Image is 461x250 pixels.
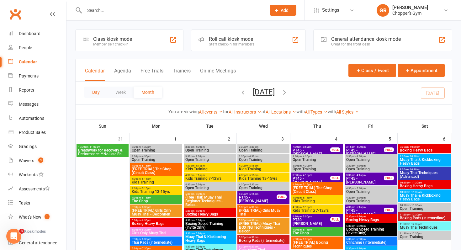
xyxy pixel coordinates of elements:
span: 4:30pm [292,206,342,209]
span: - 4:30pm [141,155,151,158]
div: Calendar [19,59,37,64]
strong: for [223,109,229,114]
span: 4:30pm [346,187,395,190]
span: 4:30pm [239,183,288,186]
span: 5:30pm [185,245,235,248]
span: 4:30pm [292,196,342,199]
span: 5:30pm [239,219,288,222]
div: Staff check-in for members [209,42,254,46]
span: 4:30pm [239,174,288,177]
span: 5:30pm [346,247,395,250]
th: Fri [344,120,398,133]
strong: at [262,109,266,114]
span: Muay Thai & Kickboxing Heavy Bags [400,158,450,165]
span: - 5:15pm [248,174,258,177]
span: Open Training [185,148,235,152]
div: 5 [389,133,397,144]
button: [DATE] [253,88,275,96]
div: FULL [330,147,340,152]
span: 5:30pm [131,206,181,209]
span: 3:30pm [346,155,395,158]
div: Roll call kiosk mode [209,36,254,42]
span: 4:30pm [239,193,277,195]
a: Workouts [8,168,66,182]
th: Thu [290,120,344,133]
span: Boxing Speed Training (Invite Only) [185,222,235,229]
span: 9:30am [400,155,450,158]
span: - 6:30pm [248,206,258,209]
a: Assessments [8,182,66,196]
span: 3:30pm [292,164,342,167]
span: PT45 - [PERSON_NAME] [346,177,384,184]
span: 4:30pm [346,206,384,209]
span: - 6:30pm [302,238,312,241]
button: Online Meetings [200,68,236,81]
a: Payments [8,69,66,83]
span: (FREE TRIAL) Muay Thai BOXING Techniques - Belcon... [239,222,288,233]
span: - 5:15pm [141,187,151,190]
span: - 4:00pm [355,146,366,148]
div: Tasks [19,200,30,205]
span: Kids Training [239,167,288,171]
span: Open Training [292,167,342,171]
span: Muay Thai & Kickboxing Heavy Bags [185,235,235,242]
span: - 10:30am [409,155,420,158]
div: People [19,45,32,50]
span: Boxing Heavy Bags [131,222,181,226]
th: Wed [237,120,290,133]
iframe: Intercom live chat [6,229,21,244]
span: 9:30am [400,168,450,171]
div: Assessments [19,186,50,191]
span: Boxing Heavy Bags [185,212,235,216]
div: 3 [281,133,290,144]
span: Boxing Heavy Bags [400,148,450,152]
button: Calendar [85,68,105,81]
a: All Locations [266,109,296,114]
span: 3 [19,229,24,234]
span: - 11:30am [410,204,422,207]
span: 4:30pm [292,183,342,186]
span: 3:30pm [292,174,331,177]
span: 4:30pm [131,187,181,190]
span: - 5:15pm [302,206,312,209]
div: 31 [118,133,129,144]
th: Mon [130,120,183,133]
span: - 6:30pm [355,247,366,250]
span: 4:30pm [185,183,235,186]
div: GR [377,4,389,17]
div: 2 [228,133,236,144]
div: 4 [335,133,344,144]
span: - 11:30am [410,181,422,184]
span: - 4:30pm [248,146,258,148]
span: 9:30am [400,146,450,148]
button: Month [134,87,162,98]
span: 5:30pm [239,206,288,209]
button: Day [84,87,108,98]
div: FULL [384,147,394,152]
span: 5:30pm [346,215,395,218]
span: The Chop [131,199,181,203]
a: Calendar [8,55,66,69]
span: - 6:30pm [355,225,366,227]
span: PT45 - [PERSON_NAME] [346,209,384,216]
span: - 5:30pm [248,183,258,186]
span: - 4:15pm [302,174,312,177]
span: - 6:30pm [248,219,258,222]
span: Open Training [131,148,181,152]
span: Kids Training [131,180,181,184]
span: 4:30pm [185,174,235,177]
span: 4:30pm [346,196,395,199]
div: FULL [277,194,287,199]
span: - 5:15pm [355,206,366,209]
span: 5:30pm [131,238,181,241]
span: 3:30pm [185,146,235,148]
span: Open Training [400,207,450,210]
span: - 5:30pm [355,196,366,199]
div: 6 [443,133,452,144]
span: Open Training [346,158,395,162]
span: 4:30pm [239,164,288,167]
span: - 5:15pm [302,183,312,186]
span: The Chop [292,231,342,235]
a: General attendance kiosk mode [8,236,66,250]
span: 5:30pm [346,238,395,241]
